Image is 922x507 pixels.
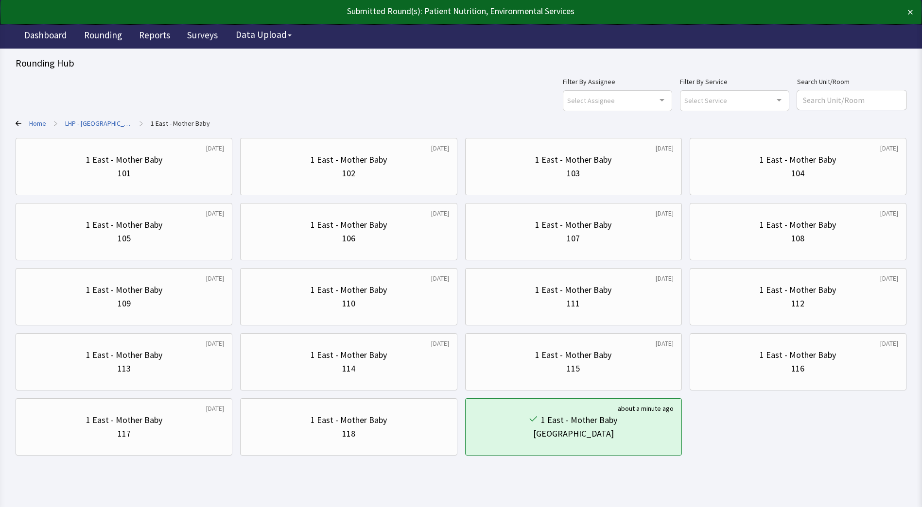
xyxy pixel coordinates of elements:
[760,283,836,297] div: 1 East - Mother Baby
[77,24,129,49] a: Rounding
[118,362,131,375] div: 113
[342,362,355,375] div: 114
[880,273,898,283] div: [DATE]
[9,4,823,18] div: Submitted Round(s): Patient Nutrition, Environmental Services
[797,76,906,87] label: Search Unit/Room
[342,297,355,310] div: 110
[311,283,387,297] div: 1 East - Mother Baby
[230,26,297,44] button: Data Upload
[86,153,162,167] div: 1 East - Mother Baby
[680,76,789,87] label: Filter By Service
[29,118,46,128] a: Home
[206,273,224,283] div: [DATE]
[17,24,74,49] a: Dashboard
[86,283,162,297] div: 1 East - Mother Baby
[151,118,210,128] a: 1 East - Mother Baby
[791,297,804,310] div: 112
[311,153,387,167] div: 1 East - Mother Baby
[431,208,449,218] div: [DATE]
[618,404,674,413] div: about a minute ago
[16,56,906,70] div: Rounding Hub
[118,427,131,440] div: 117
[567,362,580,375] div: 115
[139,114,143,133] span: >
[880,208,898,218] div: [DATE]
[791,362,804,375] div: 116
[567,167,580,180] div: 103
[54,114,57,133] span: >
[86,413,162,427] div: 1 East - Mother Baby
[311,218,387,232] div: 1 East - Mother Baby
[656,208,674,218] div: [DATE]
[118,232,131,245] div: 105
[760,218,836,232] div: 1 East - Mother Baby
[533,427,614,440] div: [GEOGRAPHIC_DATA]
[431,273,449,283] div: [DATE]
[567,232,580,245] div: 107
[791,232,804,245] div: 108
[535,283,611,297] div: 1 East - Mother Baby
[563,76,672,87] label: Filter By Assignee
[535,348,611,362] div: 1 East - Mother Baby
[797,90,906,110] input: Search Unit/Room
[791,167,804,180] div: 104
[65,118,132,128] a: LHP - Pascack Valley
[567,95,615,106] span: Select Assignee
[656,273,674,283] div: [DATE]
[431,143,449,153] div: [DATE]
[760,348,836,362] div: 1 East - Mother Baby
[206,404,224,413] div: [DATE]
[342,427,355,440] div: 118
[567,297,580,310] div: 111
[342,232,355,245] div: 106
[86,218,162,232] div: 1 East - Mother Baby
[342,167,355,180] div: 102
[311,413,387,427] div: 1 East - Mother Baby
[180,24,225,49] a: Surveys
[880,143,898,153] div: [DATE]
[535,153,611,167] div: 1 East - Mother Baby
[760,153,836,167] div: 1 East - Mother Baby
[656,338,674,348] div: [DATE]
[431,338,449,348] div: [DATE]
[880,338,898,348] div: [DATE]
[311,348,387,362] div: 1 East - Mother Baby
[206,208,224,218] div: [DATE]
[907,4,913,20] button: ×
[684,95,727,106] span: Select Service
[86,348,162,362] div: 1 East - Mother Baby
[656,143,674,153] div: [DATE]
[118,297,131,310] div: 109
[132,24,177,49] a: Reports
[118,167,131,180] div: 101
[206,338,224,348] div: [DATE]
[541,413,617,427] div: 1 East - Mother Baby
[535,218,611,232] div: 1 East - Mother Baby
[206,143,224,153] div: [DATE]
